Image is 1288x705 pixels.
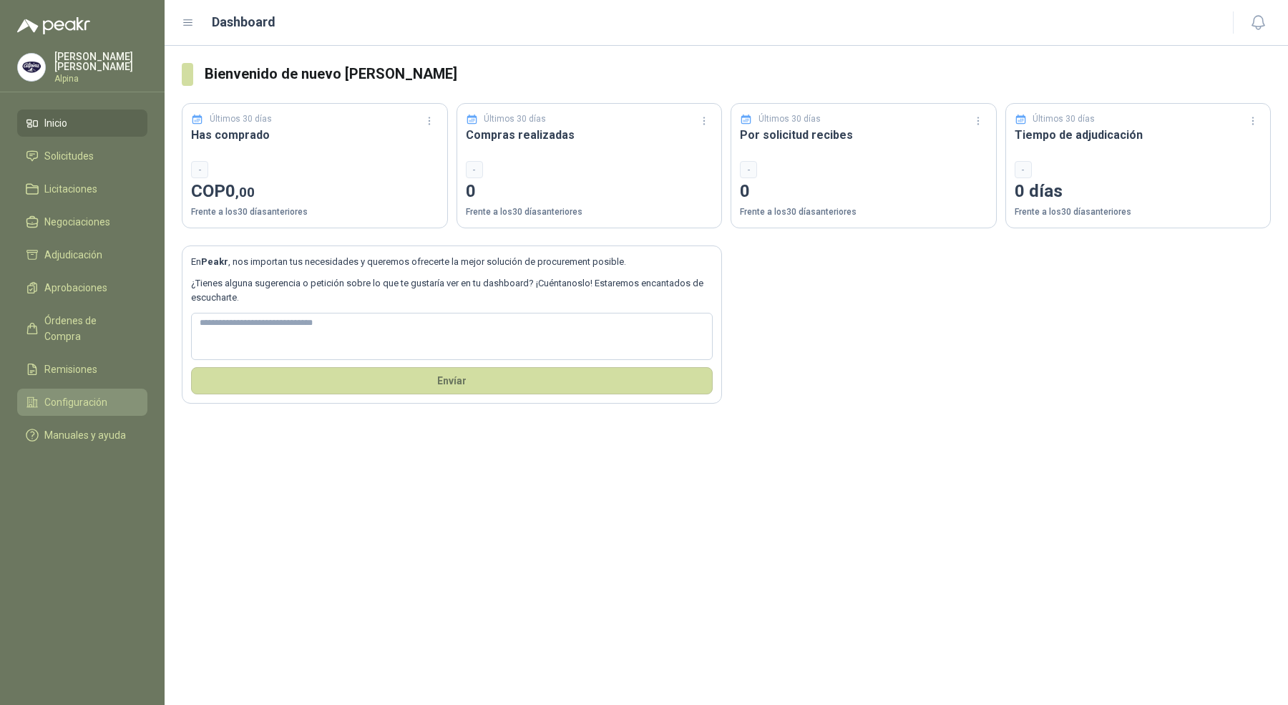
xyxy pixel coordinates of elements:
[466,161,483,178] div: -
[44,214,110,230] span: Negociaciones
[191,367,713,394] button: Envíar
[54,52,147,72] p: [PERSON_NAME] [PERSON_NAME]
[191,205,439,219] p: Frente a los 30 días anteriores
[18,54,45,81] img: Company Logo
[191,126,439,144] h3: Has comprado
[44,247,102,263] span: Adjudicación
[44,148,94,164] span: Solicitudes
[210,112,272,126] p: Últimos 30 días
[17,17,90,34] img: Logo peakr
[235,184,255,200] span: ,00
[44,181,97,197] span: Licitaciones
[44,280,107,296] span: Aprobaciones
[191,255,713,269] p: En , nos importan tus necesidades y queremos ofrecerte la mejor solución de procurement posible.
[17,110,147,137] a: Inicio
[1015,178,1262,205] p: 0 días
[54,74,147,83] p: Alpina
[740,205,987,219] p: Frente a los 30 días anteriores
[1015,161,1032,178] div: -
[201,256,228,267] b: Peakr
[17,208,147,235] a: Negociaciones
[44,313,134,344] span: Órdenes de Compra
[17,274,147,301] a: Aprobaciones
[225,181,255,201] span: 0
[758,112,821,126] p: Últimos 30 días
[191,161,208,178] div: -
[205,63,1271,85] h3: Bienvenido de nuevo [PERSON_NAME]
[740,161,757,178] div: -
[44,115,67,131] span: Inicio
[484,112,546,126] p: Últimos 30 días
[17,142,147,170] a: Solicitudes
[466,178,713,205] p: 0
[17,422,147,449] a: Manuales y ayuda
[44,394,107,410] span: Configuración
[1015,126,1262,144] h3: Tiempo de adjudicación
[191,178,439,205] p: COP
[17,389,147,416] a: Configuración
[191,276,713,306] p: ¿Tienes alguna sugerencia o petición sobre lo que te gustaría ver en tu dashboard? ¡Cuéntanoslo! ...
[466,205,713,219] p: Frente a los 30 días anteriores
[44,361,97,377] span: Remisiones
[44,427,126,443] span: Manuales y ayuda
[212,12,275,32] h1: Dashboard
[17,175,147,203] a: Licitaciones
[1015,205,1262,219] p: Frente a los 30 días anteriores
[466,126,713,144] h3: Compras realizadas
[17,356,147,383] a: Remisiones
[740,126,987,144] h3: Por solicitud recibes
[17,307,147,350] a: Órdenes de Compra
[740,178,987,205] p: 0
[1033,112,1095,126] p: Últimos 30 días
[17,241,147,268] a: Adjudicación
